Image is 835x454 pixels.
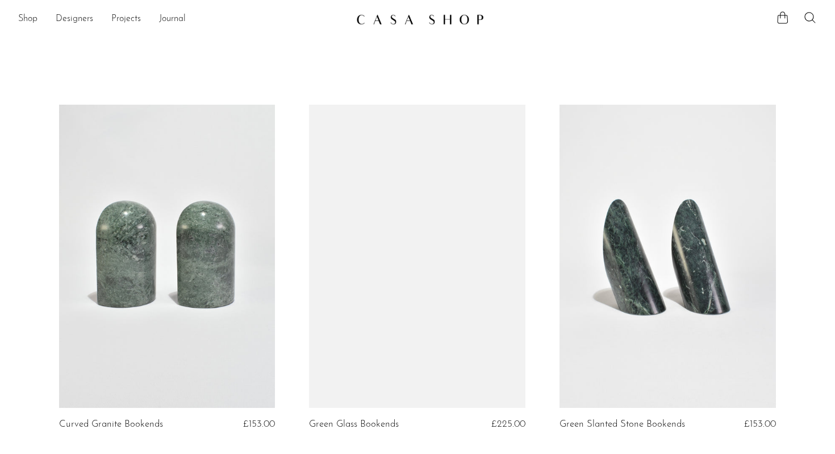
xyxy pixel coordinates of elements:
a: Designers [56,12,93,27]
span: £225.00 [491,419,525,429]
a: Shop [18,12,37,27]
ul: NEW HEADER MENU [18,10,347,29]
a: Projects [111,12,141,27]
a: Curved Granite Bookends [59,419,163,430]
a: Journal [159,12,186,27]
a: Green Slanted Stone Bookends [560,419,685,430]
span: £153.00 [744,419,776,429]
nav: Desktop navigation [18,10,347,29]
a: Green Glass Bookends [309,419,399,430]
span: £153.00 [243,419,275,429]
